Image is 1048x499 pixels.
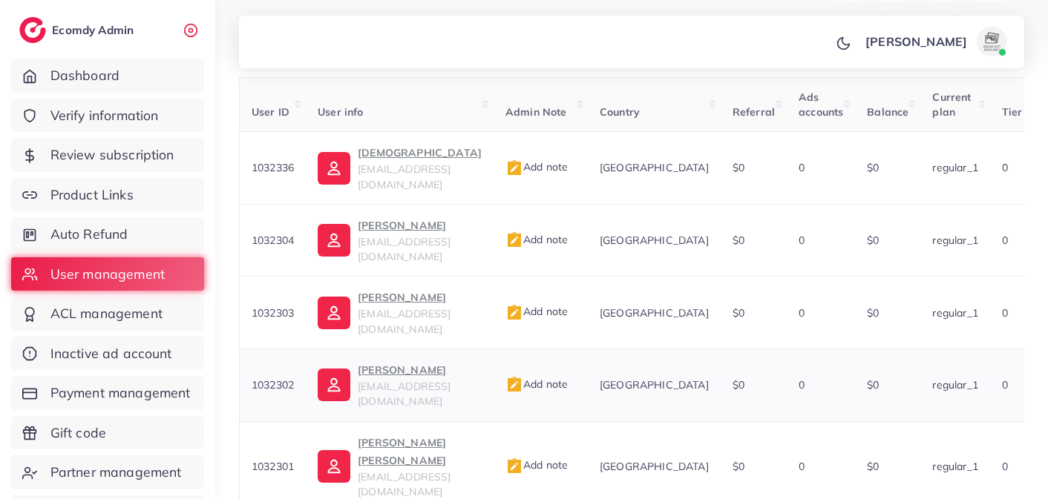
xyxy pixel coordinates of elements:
span: Auto Refund [50,225,128,244]
img: ic-user-info.36bf1079.svg [318,369,350,401]
span: User management [50,265,165,284]
span: Add note [505,377,568,391]
span: 1032303 [252,306,294,320]
span: 1032304 [252,234,294,247]
img: logo [19,17,46,43]
span: 0 [1002,234,1008,247]
span: 0 [1002,306,1008,320]
a: [DEMOGRAPHIC_DATA][EMAIL_ADDRESS][DOMAIN_NAME] [318,144,482,192]
span: $0 [733,460,744,473]
span: Referral [733,105,775,119]
span: 0 [799,460,805,473]
img: ic-user-info.36bf1079.svg [318,224,350,257]
span: regular_1 [932,161,977,174]
span: Add note [505,160,568,174]
span: regular_1 [932,378,977,391]
span: Balance [867,105,908,119]
a: Payment management [11,376,204,410]
span: $0 [867,378,879,391]
span: $0 [733,306,744,320]
span: Verify information [50,106,159,125]
span: Gift code [50,423,106,443]
span: Admin Note [505,105,567,119]
a: Review subscription [11,138,204,172]
span: Product Links [50,185,134,205]
a: Product Links [11,178,204,212]
span: [GEOGRAPHIC_DATA] [600,378,709,391]
span: Add note [505,458,568,472]
span: 1032301 [252,460,294,473]
span: [GEOGRAPHIC_DATA] [600,460,709,473]
span: [GEOGRAPHIC_DATA] [600,161,709,174]
span: 0 [799,306,805,320]
span: $0 [733,378,744,391]
span: Partner management [50,463,182,482]
a: [PERSON_NAME][EMAIL_ADDRESS][DOMAIN_NAME] [318,361,482,409]
span: $0 [867,460,879,473]
img: avatar [977,27,1006,56]
p: [DEMOGRAPHIC_DATA] [358,144,482,162]
span: Country [600,105,640,119]
span: Add note [505,233,568,246]
span: $0 [733,234,744,247]
a: User management [11,257,204,291]
span: 0 [1002,460,1008,473]
a: logoEcomdy Admin [19,17,137,43]
img: ic-user-info.36bf1079.svg [318,297,350,329]
p: [PERSON_NAME] [358,217,482,234]
p: [PERSON_NAME] [358,288,482,306]
span: [EMAIL_ADDRESS][DOMAIN_NAME] [358,380,451,408]
a: Inactive ad account [11,337,204,371]
img: admin_note.cdd0b510.svg [505,376,523,394]
span: 0 [1002,378,1008,391]
a: Partner management [11,455,204,489]
a: ACL management [11,297,204,331]
span: 0 [1002,161,1008,174]
p: [PERSON_NAME] [358,361,482,379]
a: [PERSON_NAME][EMAIL_ADDRESS][DOMAIN_NAME] [318,288,482,337]
span: 1032302 [252,378,294,391]
span: [EMAIL_ADDRESS][DOMAIN_NAME] [358,470,451,498]
span: regular_1 [932,234,977,247]
span: 0 [799,378,805,391]
img: admin_note.cdd0b510.svg [505,159,523,177]
span: [GEOGRAPHIC_DATA] [600,306,709,320]
span: [EMAIL_ADDRESS][DOMAIN_NAME] [358,235,451,263]
p: [PERSON_NAME] [865,33,967,50]
a: Verify information [11,99,204,133]
a: [PERSON_NAME][EMAIL_ADDRESS][DOMAIN_NAME] [318,217,482,265]
img: admin_note.cdd0b510.svg [505,231,523,249]
span: [EMAIL_ADDRESS][DOMAIN_NAME] [358,307,451,335]
span: ACL management [50,304,163,323]
span: $0 [867,306,879,320]
img: admin_note.cdd0b510.svg [505,304,523,322]
span: $0 [867,161,879,174]
span: regular_1 [932,460,977,473]
span: Review subscription [50,145,174,165]
a: [PERSON_NAME]avatar [857,27,1012,56]
span: Tier [1002,105,1023,119]
span: 0 [799,234,805,247]
a: Dashboard [11,59,204,93]
span: User ID [252,105,289,119]
span: [EMAIL_ADDRESS][DOMAIN_NAME] [358,162,451,191]
a: Gift code [11,416,204,450]
span: regular_1 [932,306,977,320]
span: Dashboard [50,66,119,85]
img: admin_note.cdd0b510.svg [505,457,523,475]
span: $0 [867,234,879,247]
span: Current plan [932,90,971,119]
span: Payment management [50,383,191,403]
span: Inactive ad account [50,344,172,363]
span: 0 [799,161,805,174]
span: Add note [505,305,568,318]
span: $0 [733,161,744,174]
span: User info [318,105,363,119]
a: Auto Refund [11,217,204,251]
img: ic-user-info.36bf1079.svg [318,152,350,185]
span: 1032336 [252,161,294,174]
p: [PERSON_NAME] [PERSON_NAME] [358,434,482,469]
span: Ads accounts [799,90,843,119]
span: [GEOGRAPHIC_DATA] [600,234,709,247]
h2: Ecomdy Admin [52,23,137,37]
